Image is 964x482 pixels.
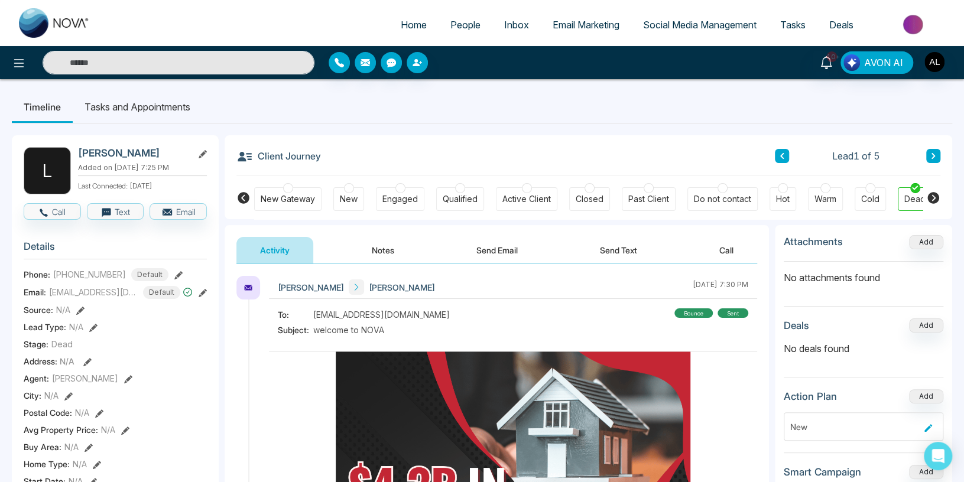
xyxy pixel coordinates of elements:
div: Hot [776,193,790,205]
a: Deals [817,14,865,36]
span: Inbox [504,19,529,31]
img: Nova CRM Logo [19,8,90,38]
div: bounce [674,308,713,318]
button: Email [150,203,207,220]
span: Lead Type: [24,321,66,333]
span: Deals [829,19,853,31]
button: Activity [236,237,313,263]
button: Call [24,203,81,220]
div: [DATE] 7:30 PM [693,279,748,295]
span: Home [401,19,427,31]
span: [PHONE_NUMBER] [53,268,126,281]
button: AVON AI [840,51,913,74]
a: Social Media Management [631,14,768,36]
span: N/A [73,458,87,470]
a: Email Marketing [541,14,631,36]
button: Add [909,465,943,479]
h3: Attachments [784,236,843,247]
button: Send Email [453,237,541,263]
span: [EMAIL_ADDRESS][DOMAIN_NAME] [49,286,138,298]
span: N/A [60,356,74,366]
p: No deals found [784,341,943,356]
div: Past Client [628,193,669,205]
span: 10+ [826,51,837,62]
span: Avg Property Price : [24,424,98,436]
span: [PERSON_NAME] [369,281,435,294]
span: AVON AI [864,56,903,70]
li: Tasks and Appointments [73,91,202,123]
p: No attachments found [784,262,943,285]
span: Buy Area : [24,441,61,453]
div: sent [718,308,748,318]
span: Dead [51,338,73,350]
img: User Avatar [924,52,944,72]
span: Phone: [24,268,50,281]
span: Agent: [24,372,49,385]
span: City : [24,389,41,402]
div: Open Intercom Messenger [924,442,952,470]
h3: Action Plan [784,390,837,402]
span: N/A [44,389,59,402]
div: Cold [861,193,879,205]
button: Call [696,237,757,263]
span: Stage: [24,338,48,350]
span: Social Media Management [643,19,757,31]
span: Postal Code : [24,406,72,419]
div: L [24,147,71,194]
img: Lead Flow [843,54,860,71]
span: To: [278,308,313,321]
span: Subject: [278,324,313,336]
a: Inbox [492,14,541,36]
button: Send Text [576,237,661,263]
div: Dead [904,193,926,205]
span: Source: [24,304,53,316]
span: [PERSON_NAME] [52,372,118,385]
span: Home Type : [24,458,70,470]
p: Last Connected: [DATE] [78,178,207,191]
div: Active Client [502,193,551,205]
a: 10+ [812,51,840,72]
a: Tasks [768,14,817,36]
li: Timeline [12,91,73,123]
h2: [PERSON_NAME] [78,147,188,159]
span: N/A [56,304,70,316]
span: Default [143,286,180,299]
div: Qualified [443,193,478,205]
span: Lead 1 of 5 [832,149,880,163]
h3: Deals [784,320,809,331]
button: Add [909,389,943,403]
h3: Smart Campaign [784,466,861,478]
button: Add [909,318,943,333]
button: Notes [348,237,418,263]
span: [PERSON_NAME] [278,281,344,294]
p: Added on [DATE] 7:25 PM [78,162,207,173]
div: Warm [814,193,836,205]
h3: Details [24,240,207,259]
span: welcome to NOVA [313,324,384,336]
span: Add [909,236,943,246]
span: Email: [24,286,46,298]
div: New [790,421,920,433]
a: Home [389,14,439,36]
h3: Client Journey [236,147,321,165]
div: Engaged [382,193,418,205]
span: Tasks [780,19,806,31]
span: Default [131,268,168,281]
button: Text [87,203,144,220]
span: N/A [64,441,79,453]
span: Email Marketing [553,19,619,31]
div: Do not contact [694,193,751,205]
span: N/A [69,321,83,333]
button: Add [909,235,943,249]
a: People [439,14,492,36]
span: N/A [75,406,89,419]
span: N/A [101,424,115,436]
div: New Gateway [261,193,315,205]
div: Closed [576,193,603,205]
img: Market-place.gif [871,11,957,38]
span: Address: [24,355,74,367]
div: New [340,193,358,205]
span: [EMAIL_ADDRESS][DOMAIN_NAME] [313,308,450,321]
span: People [450,19,481,31]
